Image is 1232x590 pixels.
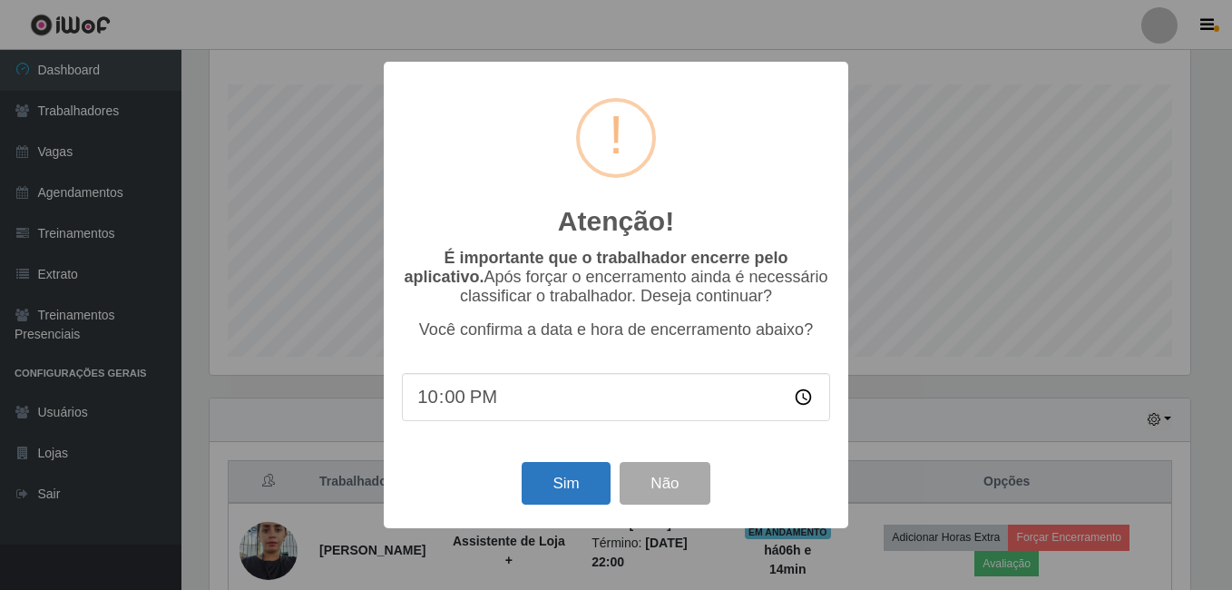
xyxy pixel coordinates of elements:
[620,462,709,505] button: Não
[402,249,830,306] p: Após forçar o encerramento ainda é necessário classificar o trabalhador. Deseja continuar?
[402,320,830,339] p: Você confirma a data e hora de encerramento abaixo?
[522,462,610,505] button: Sim
[558,205,674,238] h2: Atenção!
[404,249,787,286] b: É importante que o trabalhador encerre pelo aplicativo.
